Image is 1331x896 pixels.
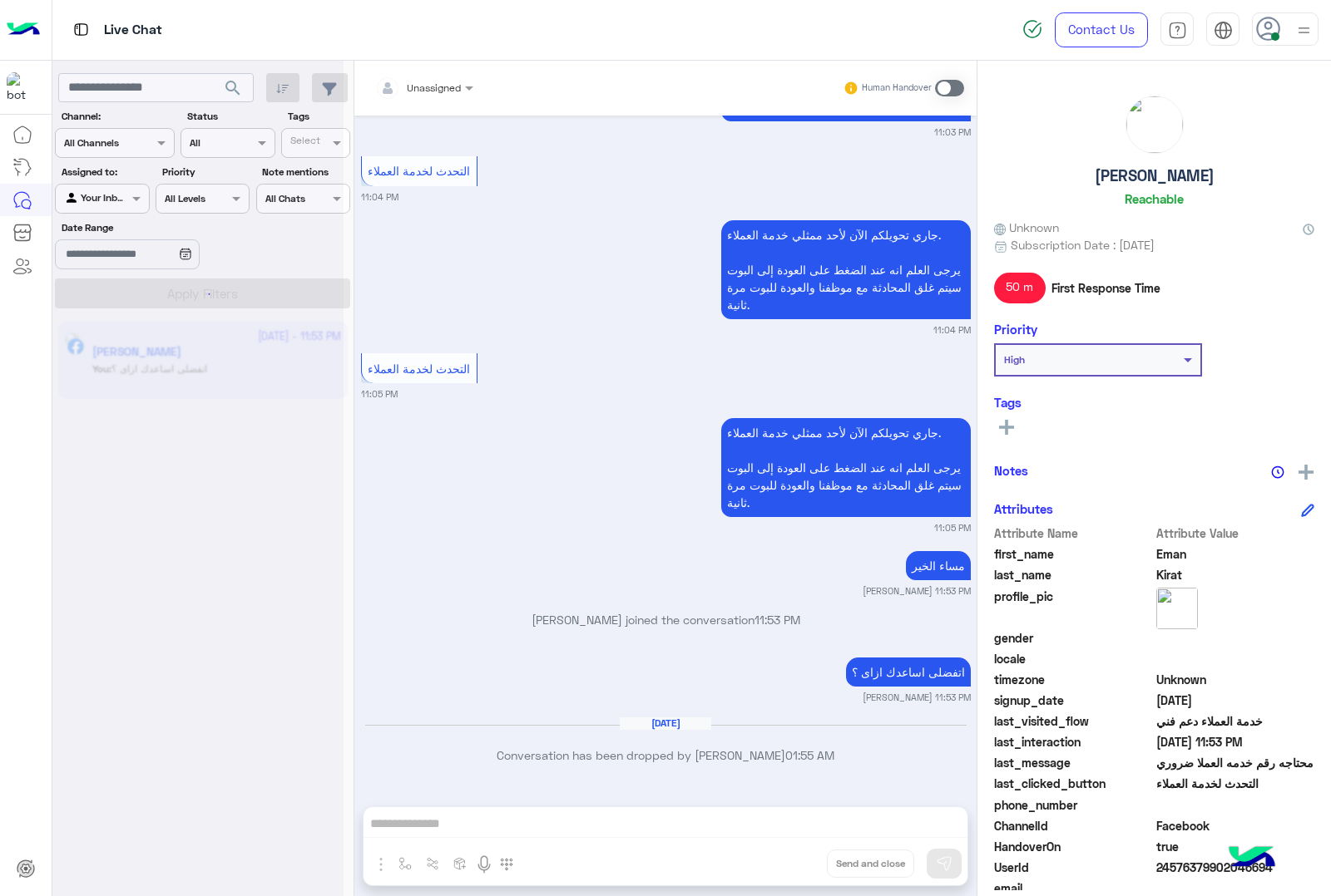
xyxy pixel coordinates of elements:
[933,323,971,337] small: 11:04 PM
[846,657,971,687] p: 27/9/2025, 11:53 PM
[183,279,212,308] div: loading...
[994,775,1153,792] span: last_clicked_button
[994,322,1037,337] h6: Priority
[1156,859,1315,876] span: 24576379902046694
[1156,754,1315,771] span: محتاجه رقم خدمه العملا ضروري
[994,712,1153,730] span: last_visited_flow
[1022,19,1042,39] img: spinner
[1004,353,1025,366] b: High
[368,164,470,178] span: التحدث لخدمة العملاء
[994,524,1153,542] span: Attribute Name
[994,463,1028,478] h6: Notes
[361,746,971,764] p: Conversation has been dropped by [PERSON_NAME]
[994,733,1153,751] span: last_interaction
[994,817,1153,834] span: ChannelId
[288,133,320,152] div: Select
[1011,236,1155,254] span: Subscription Date : [DATE]
[1156,629,1315,647] span: null
[994,588,1153,626] span: profile_pic
[934,521,971,534] small: 11:05 PM
[994,796,1153,814] span: phone_number
[1051,279,1160,297] span: First Response Time
[721,418,971,517] p: 27/9/2025, 11:05 PM
[1156,796,1315,814] span: null
[906,551,971,580] p: 27/9/2025, 11:53 PM
[994,859,1153,876] span: UserId
[1156,838,1315,855] span: true
[994,754,1153,771] span: last_message
[994,838,1153,855] span: HandoverOn
[1299,465,1314,480] img: add
[994,545,1153,563] span: first_name
[934,126,971,139] small: 11:03 PM
[361,611,971,628] p: [PERSON_NAME] joined the conversation
[1156,817,1315,834] span: 0
[1214,21,1233,40] img: tab
[361,190,398,204] small: 11:04 PM
[994,219,1059,236] span: Unknown
[994,273,1046,303] span: 50 m
[994,566,1153,583] span: last_name
[71,19,92,40] img: tab
[1156,692,1315,709] span: 2025-09-27T20:02:20.551Z
[407,81,461,94] span: Unassigned
[1271,465,1284,479] img: notes
[104,19,162,42] p: Live Chat
[994,692,1153,709] span: signup_date
[1125,191,1184,206] h6: Reachable
[1126,96,1183,153] img: picture
[1156,775,1315,792] span: التحدث لخدمة العملاء
[1156,650,1315,667] span: null
[721,220,971,319] p: 27/9/2025, 11:04 PM
[994,395,1314,410] h6: Tags
[1294,20,1314,41] img: profile
[863,691,971,704] small: [PERSON_NAME] 11:53 PM
[7,12,40,47] img: Logo
[620,717,711,729] h6: [DATE]
[994,501,1053,516] h6: Attributes
[1156,524,1315,542] span: Attribute Value
[1156,588,1198,629] img: picture
[994,650,1153,667] span: locale
[1095,166,1215,185] h5: [PERSON_NAME]
[994,629,1153,647] span: gender
[368,362,470,376] span: التحدث لخدمة العملاء
[1156,671,1315,688] span: Unknown
[1160,12,1194,47] a: tab
[1156,733,1315,751] span: 2025-09-27T20:53:50.653Z
[361,387,398,401] small: 11:05 PM
[827,849,914,878] button: Send and close
[862,81,932,95] small: Human Handover
[755,613,800,627] span: 11:53 PM
[1055,12,1148,47] a: Contact Us
[863,584,971,598] small: [PERSON_NAME] 11:53 PM
[1223,830,1281,888] img: hulul-logo.png
[1156,712,1315,730] span: خدمة العملاء دعم فني
[1156,566,1315,583] span: Kirat
[1168,21,1187,40] img: tab
[1156,545,1315,563] span: Eman
[994,671,1153,688] span: timezone
[7,72,37,102] img: 713415422032625
[785,748,834,762] span: 01:55 AM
